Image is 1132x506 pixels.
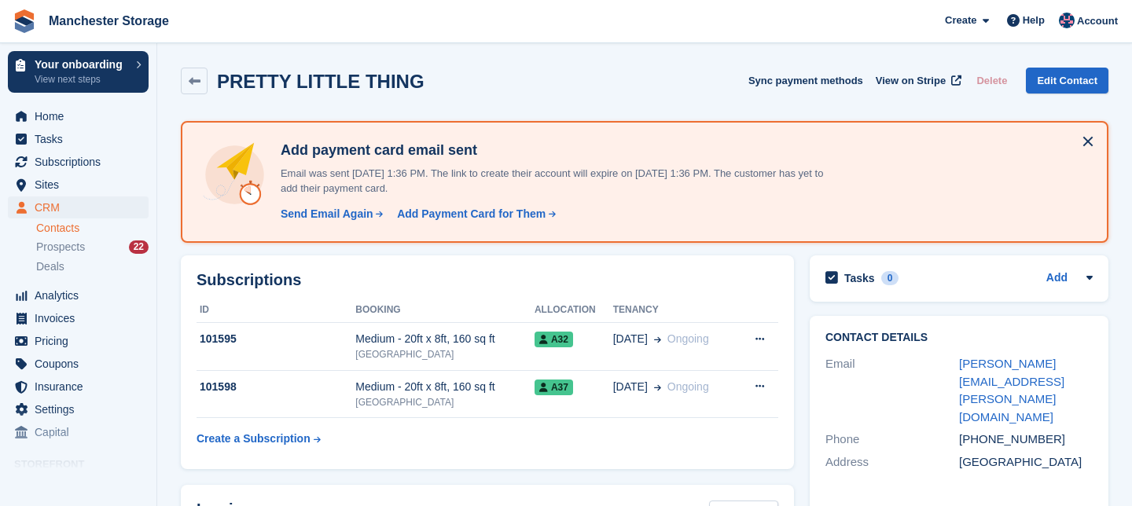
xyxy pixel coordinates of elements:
div: 101595 [197,331,355,347]
span: Help [1023,13,1045,28]
p: Your onboarding [35,59,128,70]
h2: Contact Details [825,332,1093,344]
div: Medium - 20ft x 8ft, 160 sq ft [355,331,535,347]
div: Phone [825,431,959,449]
div: 22 [129,240,149,254]
span: Sites [35,174,129,196]
span: Home [35,105,129,127]
a: [PERSON_NAME][EMAIL_ADDRESS][PERSON_NAME][DOMAIN_NAME] [959,357,1064,423]
th: Tenancy [613,298,737,323]
a: menu [8,398,149,420]
div: Add Payment Card for Them [397,206,546,222]
div: Email [825,355,959,426]
a: Deals [36,258,149,275]
a: menu [8,128,149,150]
span: View on Stripe [876,73,946,89]
div: [GEOGRAPHIC_DATA] [355,347,535,361]
span: A32 [535,332,573,347]
a: Manchester Storage [42,8,175,34]
button: Delete [970,68,1013,93]
a: menu [8,353,149,375]
a: menu [8,284,149,306]
h2: Tasks [844,271,875,285]
div: 0 [881,271,899,285]
h2: PRETTY LITTLE THING [217,71,424,92]
div: [GEOGRAPHIC_DATA] [355,395,535,409]
span: Pricing [35,330,129,352]
span: Storefront [14,456,156,472]
span: Capital [35,421,129,443]
span: Subscriptions [35,151,129,173]
a: menu [8,151,149,173]
th: ID [197,298,355,323]
div: Send Email Again [281,206,373,222]
span: A37 [535,379,573,395]
div: [PHONE_NUMBER] [959,431,1093,449]
div: [GEOGRAPHIC_DATA] [959,453,1093,471]
button: Sync payment methods [748,68,863,93]
a: menu [8,174,149,196]
p: View next steps [35,72,128,86]
span: Prospects [36,240,85,255]
a: Contacts [36,221,149,236]
p: Email was sent [DATE] 1:36 PM. The link to create their account will expire on [DATE] 1:36 PM. Th... [274,166,825,196]
a: View on Stripe [869,68,965,93]
a: menu [8,421,149,443]
img: add-payment-card-4dbda4983b697a7845d177d07a5d71e8a16f1ec00487972de202a45f1e8132f5.svg [201,141,268,208]
a: menu [8,105,149,127]
span: Tasks [35,128,129,150]
span: Insurance [35,376,129,398]
span: Settings [35,398,129,420]
span: Ongoing [667,332,709,345]
a: Edit Contact [1026,68,1108,93]
th: Allocation [535,298,613,323]
div: 101598 [197,379,355,395]
a: menu [8,196,149,218]
a: Create a Subscription [197,424,321,453]
a: Add [1046,269,1068,288]
span: CRM [35,196,129,218]
div: Medium - 20ft x 8ft, 160 sq ft [355,379,535,395]
th: Booking [355,298,535,323]
span: Account [1077,13,1118,29]
div: Create a Subscription [197,431,311,447]
span: Invoices [35,307,129,329]
span: Create [945,13,976,28]
a: Prospects 22 [36,239,149,255]
a: menu [8,376,149,398]
h4: Add payment card email sent [274,141,825,159]
span: Coupons [35,353,129,375]
h2: Subscriptions [197,271,778,289]
span: Deals [36,259,64,274]
span: Analytics [35,284,129,306]
img: stora-icon-8386f47178a22dfd0bd8f6a31ec36ba5ce8667c1dd55bd0f319d3a0aa187defe.svg [13,9,36,33]
span: [DATE] [613,331,648,347]
a: Add Payment Card for Them [391,206,557,222]
a: Your onboarding View next steps [8,51,149,93]
div: Address [825,453,959,471]
span: [DATE] [613,379,648,395]
span: Ongoing [667,380,709,393]
a: menu [8,307,149,329]
a: menu [8,330,149,352]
